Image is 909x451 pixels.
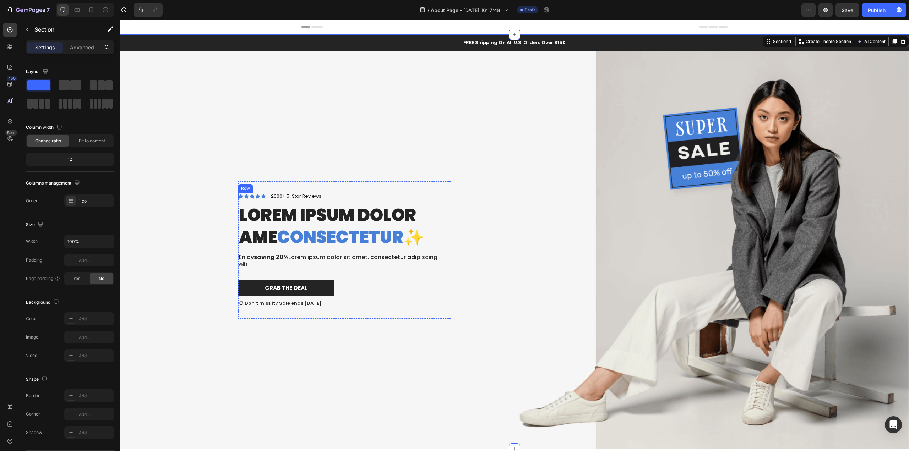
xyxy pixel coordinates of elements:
p: Settings [35,44,55,51]
div: Beta [5,130,17,136]
div: Section 1 [652,18,673,25]
span: Change ratio [35,138,61,144]
div: Size [26,220,45,230]
div: Shadow [26,429,42,436]
div: Page padding [26,275,60,282]
div: Add... [79,393,112,399]
div: Corner [26,411,40,417]
span: / [428,6,429,14]
span: No [99,275,104,282]
img: gempages_432750572815254551-eba0c092-d0ec-4e2d-a965-cffabfca1033.png [332,31,789,429]
div: Grab The Deal [145,265,188,272]
div: Background [26,298,60,307]
div: Add... [79,411,112,418]
button: Grab The Deal [119,260,214,276]
div: Add... [79,316,112,322]
div: Video [26,352,37,359]
div: Publish [868,6,886,14]
span: Fit to content [79,138,105,144]
span: About Page - [DATE] 16:17:48 [431,6,500,14]
div: Add... [79,430,112,436]
div: Width [26,238,38,244]
div: 1 col [79,198,112,204]
div: Layout [26,67,50,77]
div: Column width [26,123,64,132]
span: Yes [73,275,80,282]
span: consectetur [158,205,284,229]
p: Create Theme Section [686,18,731,25]
p: ⏱ Don’t miss it? Sale ends [DATE] [119,281,326,287]
p: Advanced [70,44,94,51]
div: Row [120,165,132,172]
span: Draft [524,7,535,13]
strong: saving 20% [134,233,169,241]
div: Add... [79,257,112,264]
p: Enjoy Lorem ipsum dolor sit amet, consectetur adipiscing elit [119,234,326,249]
div: Padding [26,257,42,263]
h2: Lorem ipsum dolor ame ✨ [119,184,326,230]
div: Open Intercom Messenger [885,416,902,433]
div: Add... [79,353,112,359]
button: Publish [862,3,892,17]
div: Order [26,198,38,204]
div: Color [26,315,37,322]
button: Save [835,3,859,17]
div: Add... [79,334,112,341]
div: Undo/Redo [134,3,163,17]
div: 12 [27,154,113,164]
iframe: Design area [120,20,909,451]
div: Image [26,334,38,340]
button: 7 [3,3,53,17]
div: Columns management [26,178,81,188]
p: 2000+ 5-Star Reviews [151,174,202,180]
button: AI Content [736,17,767,26]
span: Save [842,7,853,13]
div: 450 [7,76,17,81]
p: Section [34,25,93,34]
div: Border [26,392,40,399]
div: Shape [26,375,49,384]
input: Auto [65,235,114,248]
p: 7 [47,6,50,14]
